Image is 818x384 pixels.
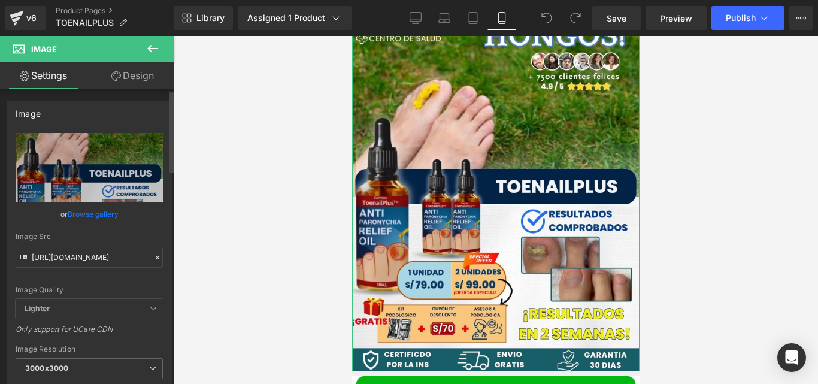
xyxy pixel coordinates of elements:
[16,286,163,294] div: Image Quality
[711,6,784,30] button: Publish
[56,18,114,28] span: TOENAILPLUS
[16,208,163,220] div: or
[535,6,559,30] button: Undo
[459,6,487,30] a: Tablet
[89,62,176,89] a: Design
[16,345,163,353] div: Image Resolution
[56,6,174,16] a: Product Pages
[247,12,342,24] div: Assigned 1 Product
[16,102,41,119] div: Image
[31,44,57,54] span: Image
[563,6,587,30] button: Redo
[789,6,813,30] button: More
[660,12,692,25] span: Preview
[24,10,39,26] div: v6
[174,6,233,30] a: New Library
[25,364,68,373] b: 3000x3000
[25,304,50,313] b: Lighter
[726,13,756,23] span: Publish
[68,204,119,225] a: Browse gallery
[16,247,163,268] input: Link
[16,232,163,241] div: Image Src
[607,12,626,25] span: Save
[646,6,707,30] a: Preview
[487,6,516,30] a: Mobile
[777,343,806,372] div: Open Intercom Messenger
[5,6,46,30] a: v6
[430,6,459,30] a: Laptop
[16,325,163,342] div: Only support for UCare CDN
[401,6,430,30] a: Desktop
[196,13,225,23] span: Library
